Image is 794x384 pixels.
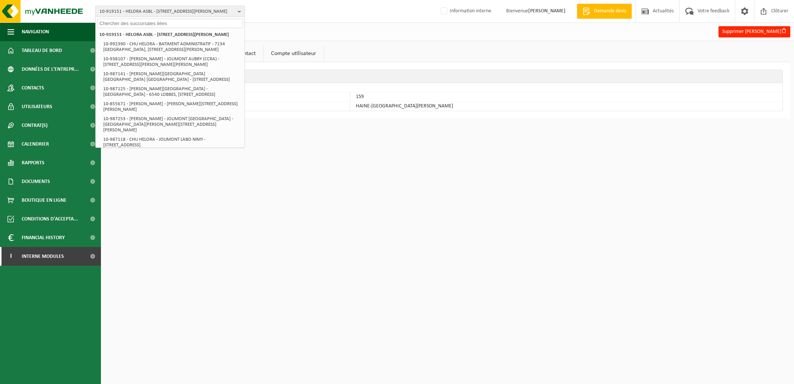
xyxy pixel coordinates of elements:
span: Navigation [22,22,49,41]
li: 10-987141 - [PERSON_NAME][GEOGRAPHIC_DATA][GEOGRAPHIC_DATA] [GEOGRAPHIC_DATA] - [STREET_ADDRESS] [101,69,243,84]
span: Conditions d'accepta... [22,210,78,228]
th: Adresse actuelle [113,70,782,83]
li: 10-855671 - [PERSON_NAME] - [PERSON_NAME][STREET_ADDRESS][PERSON_NAME] [101,99,243,114]
td: 159 [350,92,782,102]
li: 10-938107 - [PERSON_NAME] - JOLIMONT AUBRY (CCRA) - [STREET_ADDRESS][PERSON_NAME][PERSON_NAME] [101,54,243,69]
span: Calendrier [22,135,49,153]
span: 10-919151 - HELORA ASBL - [STREET_ADDRESS][PERSON_NAME] [99,6,235,17]
strong: [PERSON_NAME] [528,8,566,14]
span: Contacts [22,79,44,97]
label: Information interne [439,6,491,17]
li: 10-992390 - CHU HELORA - BATIMENT ADMINISTRATIF - 7134 [GEOGRAPHIC_DATA], [STREET_ADDRESS][PERSON... [101,39,243,54]
td: 10-988369/BUS [113,83,782,92]
span: Interne modules [22,247,64,266]
span: Tableau de bord [22,41,62,60]
button: Supprimer [PERSON_NAME] [718,26,790,37]
span: Contrat(s) [22,116,47,135]
li: 10-987253 - [PERSON_NAME] - JOLIMONT [GEOGRAPHIC_DATA] - [GEOGRAPHIC_DATA][PERSON_NAME][STREET_AD... [101,114,243,135]
span: Utilisateurs [22,97,52,116]
strong: 10-919151 - HELORA ASBL - [STREET_ADDRESS][PERSON_NAME] [99,32,229,37]
a: Demande devis [577,4,632,19]
span: Rapports [22,153,44,172]
span: Boutique en ligne [22,191,67,210]
span: Documents [22,172,50,191]
li: 10-987118 - CHU HELORA - JOLIMONT LABO NIMY - [STREET_ADDRESS] [101,135,243,150]
input: Chercher des succursales liées [97,19,243,28]
td: HAINE-[GEOGRAPHIC_DATA][PERSON_NAME] [350,102,782,111]
a: Compte utilisateur [264,45,324,62]
button: 10-919151 - HELORA ASBL - [STREET_ADDRESS][PERSON_NAME] [95,6,245,17]
span: I [7,247,14,266]
span: Demande devis [592,7,628,15]
li: 10-987125 - [PERSON_NAME][GEOGRAPHIC_DATA] - [GEOGRAPHIC_DATA] - 6540 LOBBES, [STREET_ADDRESS] [101,84,243,99]
span: Financial History [22,228,65,247]
span: Données de l'entrepr... [22,60,79,79]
